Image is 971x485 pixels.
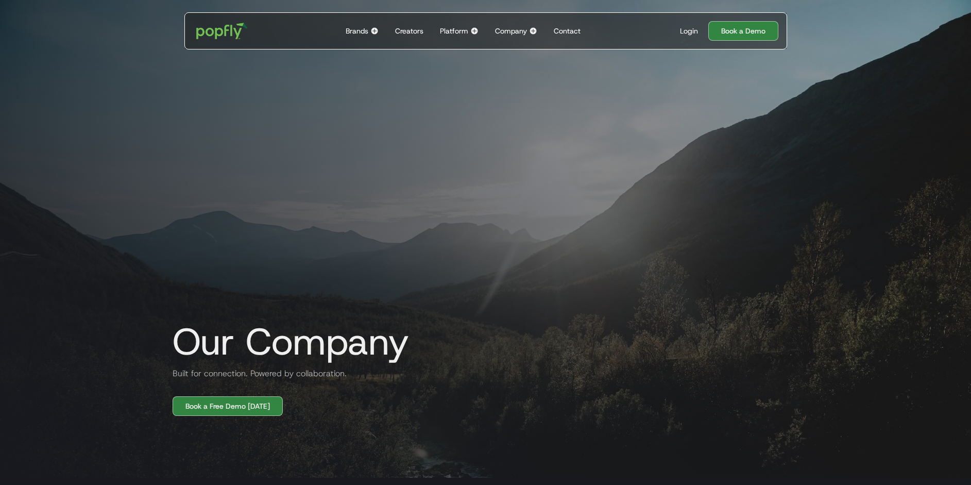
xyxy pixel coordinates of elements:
[495,26,527,36] div: Company
[440,26,468,36] div: Platform
[395,26,423,36] div: Creators
[391,13,428,49] a: Creators
[554,26,581,36] div: Contact
[680,26,698,36] div: Login
[173,396,283,416] a: Book a Free Demo [DATE]
[550,13,585,49] a: Contact
[164,321,409,362] h1: Our Company
[346,26,368,36] div: Brands
[676,26,702,36] a: Login
[164,367,347,380] h2: Built for connection. Powered by collaboration.
[708,21,778,41] a: Book a Demo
